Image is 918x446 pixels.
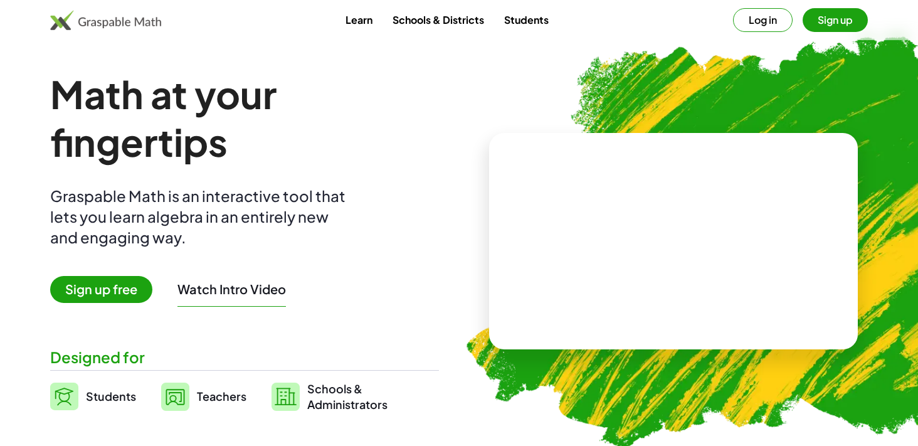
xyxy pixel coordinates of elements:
[50,383,78,410] img: svg%3e
[177,281,286,297] button: Watch Intro Video
[579,194,768,289] video: What is this? This is dynamic math notation. Dynamic math notation plays a central role in how Gr...
[272,383,300,411] img: svg%3e
[161,381,246,412] a: Teachers
[197,389,246,403] span: Teachers
[335,8,382,31] a: Learn
[161,383,189,411] img: svg%3e
[50,186,351,248] div: Graspable Math is an interactive tool that lets you learn algebra in an entirely new and engaging...
[733,8,793,32] button: Log in
[382,8,494,31] a: Schools & Districts
[307,381,388,412] span: Schools & Administrators
[50,276,152,303] span: Sign up free
[50,70,439,166] h1: Math at your fingertips
[272,381,388,412] a: Schools &Administrators
[494,8,559,31] a: Students
[50,347,439,368] div: Designed for
[86,389,136,403] span: Students
[803,8,868,32] button: Sign up
[50,381,136,412] a: Students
